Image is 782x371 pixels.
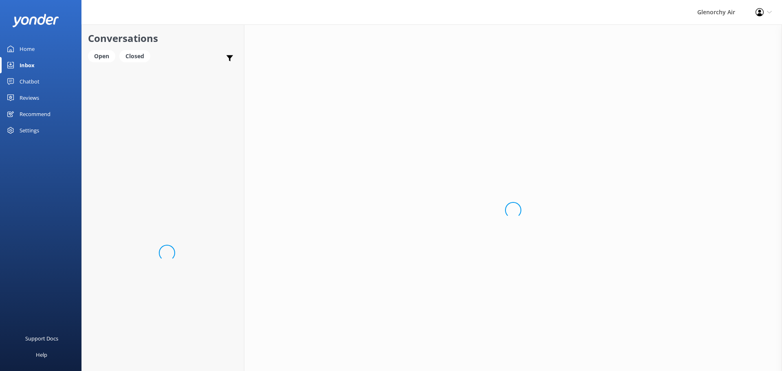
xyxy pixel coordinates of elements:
div: Home [20,41,35,57]
a: Closed [119,51,154,60]
div: Recommend [20,106,51,122]
a: Open [88,51,119,60]
div: Help [36,347,47,363]
div: Inbox [20,57,35,73]
div: Support Docs [25,330,58,347]
div: Reviews [20,90,39,106]
h2: Conversations [88,31,238,46]
img: yonder-white-logo.png [12,14,59,27]
div: Chatbot [20,73,40,90]
div: Open [88,50,115,62]
div: Closed [119,50,150,62]
div: Settings [20,122,39,138]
